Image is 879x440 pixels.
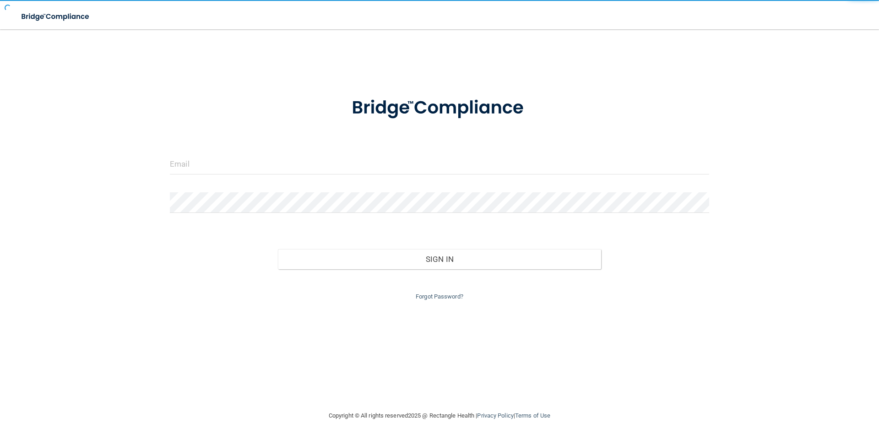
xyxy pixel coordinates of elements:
a: Privacy Policy [477,412,513,419]
img: bridge_compliance_login_screen.278c3ca4.svg [14,7,98,26]
button: Sign In [278,249,602,269]
div: Copyright © All rights reserved 2025 @ Rectangle Health | | [272,401,607,430]
a: Forgot Password? [416,293,463,300]
input: Email [170,154,709,174]
a: Terms of Use [515,412,550,419]
img: bridge_compliance_login_screen.278c3ca4.svg [333,84,546,132]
